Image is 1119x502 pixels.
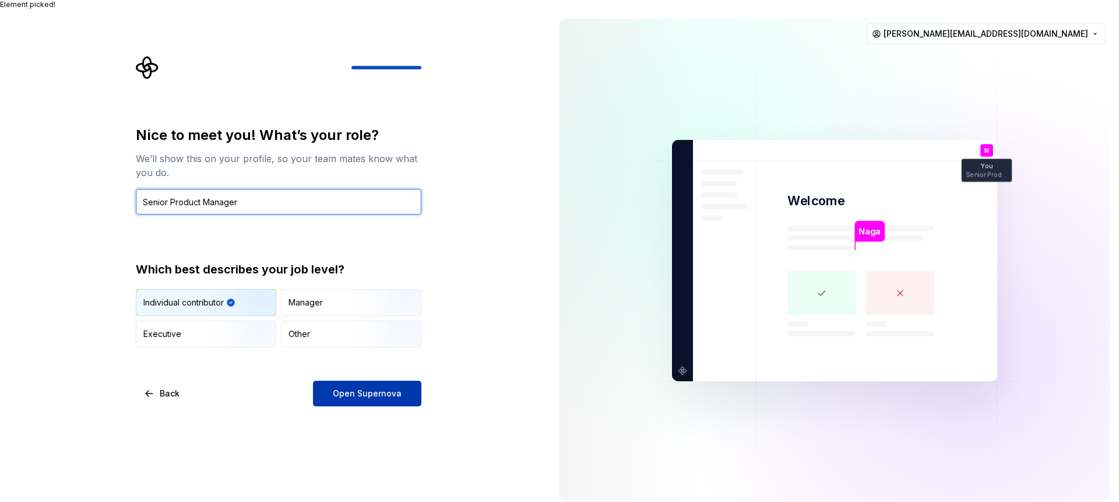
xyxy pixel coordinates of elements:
[984,147,989,153] p: N
[313,381,421,406] button: Open Supernova
[787,192,844,209] p: Welcome
[160,388,180,399] span: Back
[143,328,181,340] div: Executive
[333,388,402,399] span: Open Supernova
[136,381,189,406] button: Back
[858,224,881,237] p: Naga
[143,297,224,308] div: Individual contributor
[136,261,421,278] div: Which best describes your job level?
[867,23,1105,44] button: [PERSON_NAME][EMAIL_ADDRESS][DOMAIN_NAME]
[136,189,421,215] input: Job title
[288,297,323,308] div: Manager
[288,328,310,340] div: Other
[136,152,421,180] div: We’ll show this on your profile, so your team mates know what you do.
[136,126,421,145] div: Nice to meet you! What’s your role?
[136,56,159,79] svg: Supernova Logo
[884,28,1088,40] span: [PERSON_NAME][EMAIL_ADDRESS][DOMAIN_NAME]
[981,163,993,169] p: You
[966,171,1008,178] p: Senior Product Manager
